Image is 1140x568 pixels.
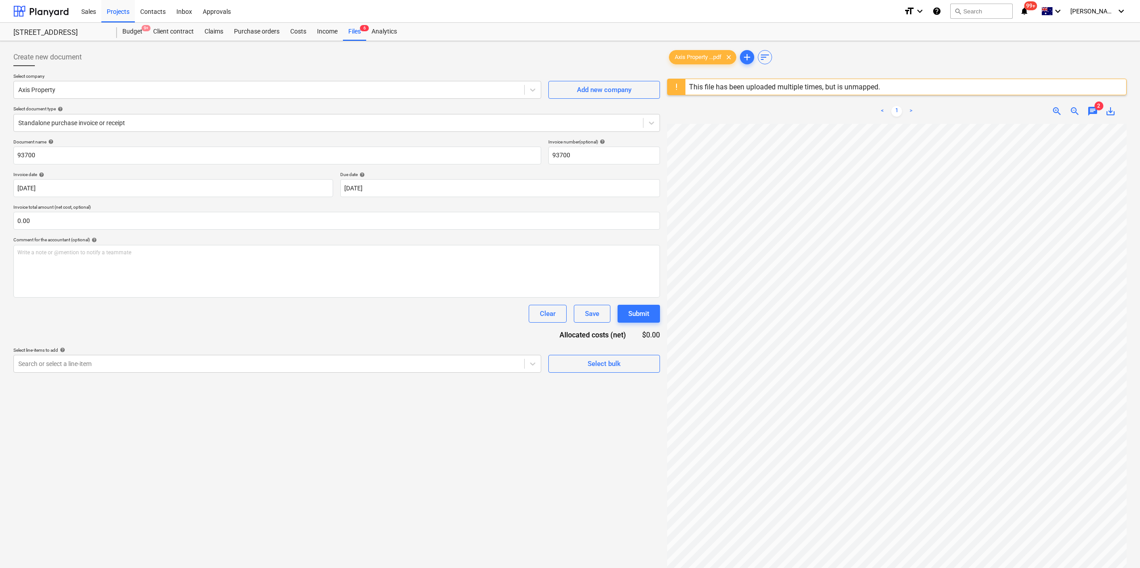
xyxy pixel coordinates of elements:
[598,139,605,144] span: help
[13,106,660,112] div: Select document type
[358,172,365,177] span: help
[669,50,736,64] div: Axis Property ...pdf
[540,308,555,320] div: Clear
[723,52,734,63] span: clear
[13,52,82,63] span: Create new document
[343,23,366,41] a: Files6
[340,179,660,197] input: Due date not specified
[1052,6,1063,17] i: keyboard_arrow_down
[37,172,44,177] span: help
[229,23,285,41] a: Purchase orders
[529,305,567,323] button: Clear
[13,237,660,243] div: Comment for the accountant (optional)
[877,106,888,117] a: Previous page
[954,8,961,15] span: search
[689,83,880,91] div: This file has been uploaded multiple times, but is unmapped.
[1116,6,1127,17] i: keyboard_arrow_down
[46,139,54,144] span: help
[915,6,925,17] i: keyboard_arrow_down
[13,28,106,38] div: [STREET_ADDRESS]
[574,305,610,323] button: Save
[891,106,902,117] a: Page 1 is your current page
[13,172,333,177] div: Invoice date
[90,237,97,243] span: help
[117,23,148,41] div: Budget
[117,23,148,41] a: Budget9+
[760,52,770,63] span: sort
[742,52,752,63] span: add
[577,84,631,96] div: Add new company
[585,308,599,320] div: Save
[1087,106,1098,117] span: chat
[343,23,366,41] div: Files
[13,204,660,212] p: Invoice total amount (net cost, optional)
[148,23,199,41] a: Client contract
[548,147,660,164] input: Invoice number
[58,347,65,353] span: help
[13,73,541,81] p: Select company
[312,23,343,41] a: Income
[340,172,660,177] div: Due date
[548,81,660,99] button: Add new company
[588,358,621,370] div: Select bulk
[13,147,541,164] input: Document name
[13,347,541,353] div: Select line-items to add
[932,6,941,17] i: Knowledge base
[548,355,660,373] button: Select bulk
[199,23,229,41] a: Claims
[360,25,369,31] span: 6
[1024,1,1037,10] span: 99+
[13,139,541,145] div: Document name
[906,106,916,117] a: Next page
[13,212,660,230] input: Invoice total amount (net cost, optional)
[142,25,150,31] span: 9+
[618,305,660,323] button: Submit
[1069,106,1080,117] span: zoom_out
[1070,8,1115,15] span: [PERSON_NAME]
[640,330,660,340] div: $0.00
[13,179,333,197] input: Invoice date not specified
[950,4,1013,19] button: Search
[628,308,649,320] div: Submit
[904,6,915,17] i: format_size
[1105,106,1116,117] span: save_alt
[56,106,63,112] span: help
[1020,6,1029,17] i: notifications
[544,330,640,340] div: Allocated costs (net)
[669,54,727,61] span: Axis Property ...pdf
[548,139,660,145] div: Invoice number (optional)
[285,23,312,41] a: Costs
[1094,101,1103,110] span: 2
[1052,106,1062,117] span: zoom_in
[366,23,402,41] a: Analytics
[1095,525,1140,568] iframe: Chat Widget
